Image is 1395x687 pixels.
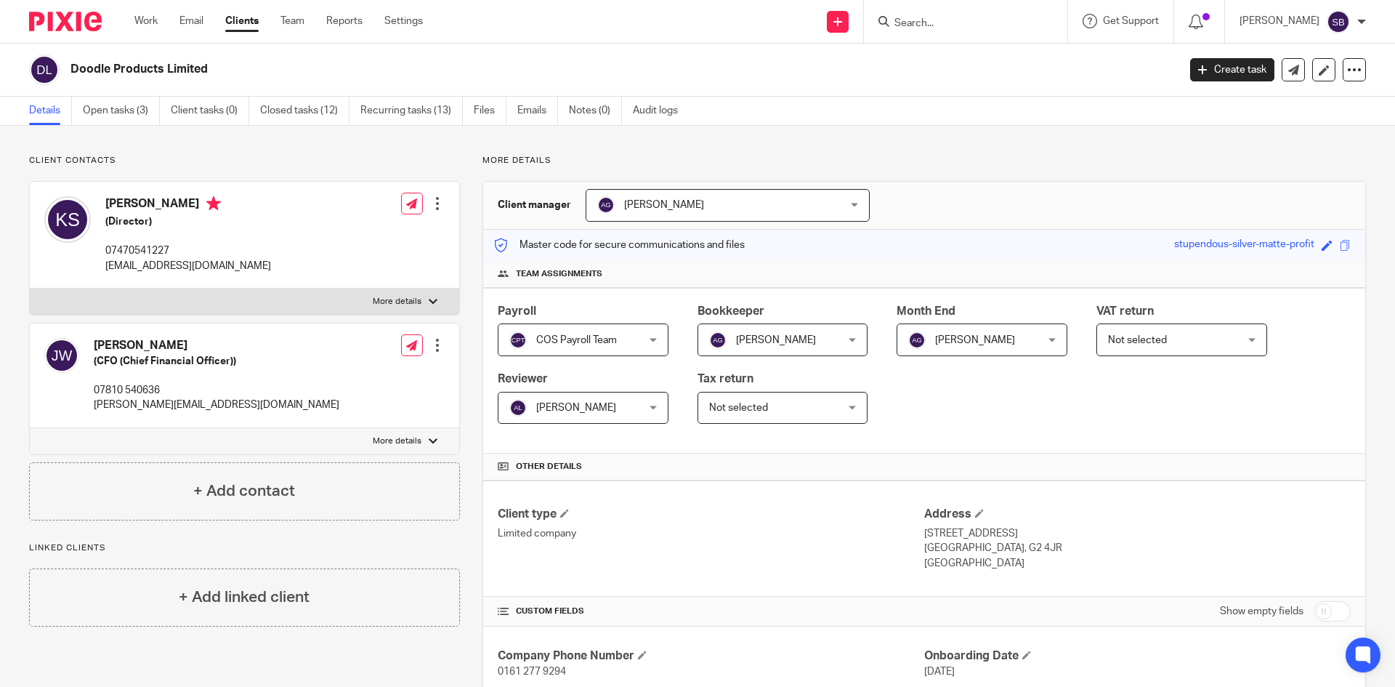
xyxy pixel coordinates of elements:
p: 07810 540636 [94,383,339,398]
span: [PERSON_NAME] [536,403,616,413]
a: Email [179,14,203,28]
h2: Doodle Products Limited [70,62,949,77]
p: More details [482,155,1366,166]
img: svg%3E [908,332,926,349]
i: Primary [206,196,221,211]
img: svg%3E [44,196,91,243]
p: [EMAIL_ADDRESS][DOMAIN_NAME] [105,259,271,273]
img: Pixie [29,12,102,31]
h4: + Add contact [193,480,295,502]
h4: Onboarding Date [924,648,1351,664]
img: svg%3E [509,399,527,417]
span: 0161 277 9294 [498,667,566,677]
span: VAT return [1096,305,1154,317]
a: Team [280,14,304,28]
a: Open tasks (3) [83,97,160,125]
p: More details [373,296,421,308]
a: Clients [225,14,259,28]
span: [PERSON_NAME] [736,335,816,345]
h4: + Add linked client [179,586,310,608]
p: Limited company [498,526,924,541]
h4: [PERSON_NAME] [105,196,271,214]
a: Client tasks (0) [171,97,249,125]
span: Tax return [697,373,753,385]
input: Search [893,17,1024,31]
img: svg%3E [597,196,615,214]
a: Create task [1190,58,1274,81]
h5: (CFO (Chief Financial Officer)) [94,354,339,369]
a: Details [29,97,72,125]
p: [GEOGRAPHIC_DATA] [924,556,1351,571]
span: COS Payroll Team [536,335,617,345]
span: Other details [516,461,582,473]
img: svg%3E [709,332,727,349]
h4: [PERSON_NAME] [94,338,339,353]
p: [PERSON_NAME] [1240,14,1319,28]
a: Emails [517,97,558,125]
p: Linked clients [29,542,460,554]
span: [PERSON_NAME] [935,335,1015,345]
a: Files [474,97,506,125]
a: Audit logs [633,97,689,125]
h3: Client manager [498,198,571,212]
div: stupendous-silver-matte-profit [1174,237,1314,254]
p: [STREET_ADDRESS] [924,526,1351,541]
h4: CUSTOM FIELDS [498,606,924,617]
span: Not selected [1108,335,1167,345]
img: svg%3E [44,338,79,373]
span: Payroll [498,305,536,317]
span: Reviewer [498,373,548,385]
h5: (Director) [105,214,271,229]
img: svg%3E [509,332,527,349]
span: Get Support [1103,16,1159,26]
p: Client contacts [29,155,460,166]
span: [DATE] [924,667,955,677]
span: Not selected [709,403,768,413]
p: 07470541227 [105,244,271,258]
p: [PERSON_NAME][EMAIL_ADDRESS][DOMAIN_NAME] [94,398,339,412]
a: Work [134,14,158,28]
span: Team assignments [516,268,602,280]
a: Settings [384,14,423,28]
a: Notes (0) [569,97,622,125]
a: Closed tasks (12) [260,97,349,125]
img: svg%3E [1327,10,1350,33]
h4: Company Phone Number [498,648,924,664]
p: [GEOGRAPHIC_DATA], G2 4JR [924,541,1351,555]
a: Reports [326,14,363,28]
a: Recurring tasks (13) [360,97,463,125]
h4: Address [924,507,1351,522]
span: Bookkeeper [697,305,764,317]
label: Show empty fields [1220,604,1303,619]
span: Month End [897,305,955,317]
span: [PERSON_NAME] [624,200,704,210]
p: More details [373,435,421,447]
p: Master code for secure communications and files [494,238,745,252]
img: svg%3E [29,55,60,85]
h4: Client type [498,507,924,522]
